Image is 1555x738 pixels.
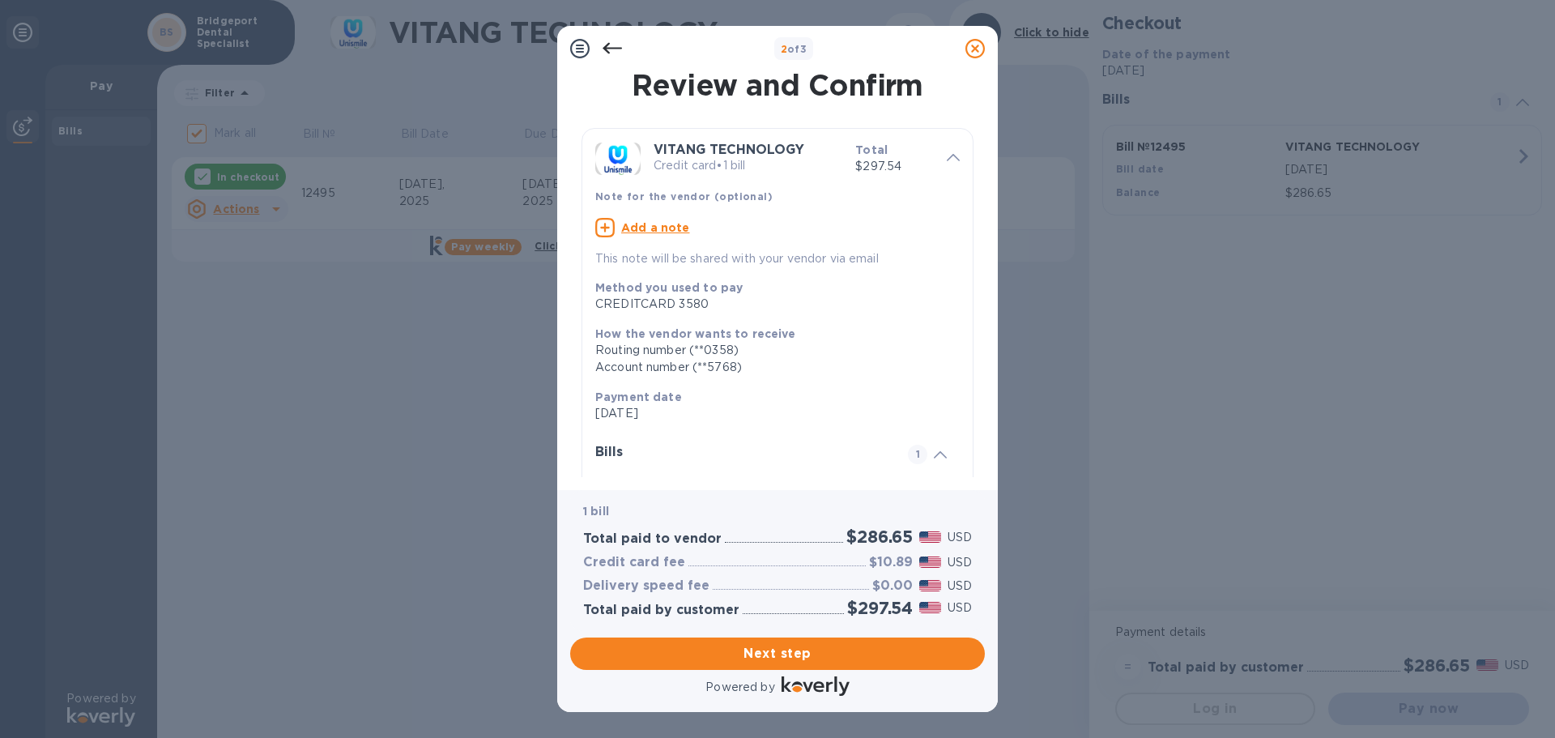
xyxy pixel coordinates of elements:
u: Add a note [621,221,690,234]
img: USD [919,602,941,613]
b: Total [855,143,888,156]
p: USD [948,529,972,546]
b: Note for the vendor (optional) [595,190,773,203]
div: VITANG TECHNOLOGYCredit card•1 billTotal$297.54Note for the vendor (optional)Add a noteThis note ... [595,142,960,267]
b: Method you used to pay [595,281,743,294]
p: USD [948,578,972,595]
span: 1 [908,445,927,464]
span: Next step [583,644,972,663]
h3: $0.00 [872,578,913,594]
b: VITANG TECHNOLOGY [654,142,804,157]
p: USD [948,554,972,571]
h3: Bills [595,445,888,460]
div: Account number (**5768) [595,359,947,376]
p: [DATE] [595,405,947,422]
img: USD [919,531,941,543]
p: This note will be shared with your vendor via email [595,250,960,267]
h3: Total paid by customer [583,603,739,618]
img: Logo [782,676,850,696]
b: How the vendor wants to receive [595,327,796,340]
p: $297.54 [855,158,934,175]
h3: Delivery speed fee [583,578,709,594]
h2: $286.65 [846,527,913,547]
h3: Credit card fee [583,555,685,570]
h3: $10.89 [869,555,913,570]
div: Routing number (**0358) [595,342,947,359]
b: Payment date [595,390,682,403]
img: USD [919,580,941,591]
h3: Total paid to vendor [583,531,722,547]
div: CREDITCARD 3580 [595,296,947,313]
p: Powered by [705,679,774,696]
button: Next step [570,638,985,670]
p: Credit card • 1 bill [654,157,842,174]
span: 2 [781,43,787,55]
b: of 3 [781,43,807,55]
p: USD [948,599,972,616]
h2: $297.54 [847,598,913,618]
b: 1 bill [583,505,609,518]
h1: Review and Confirm [578,68,977,102]
img: USD [919,557,941,568]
